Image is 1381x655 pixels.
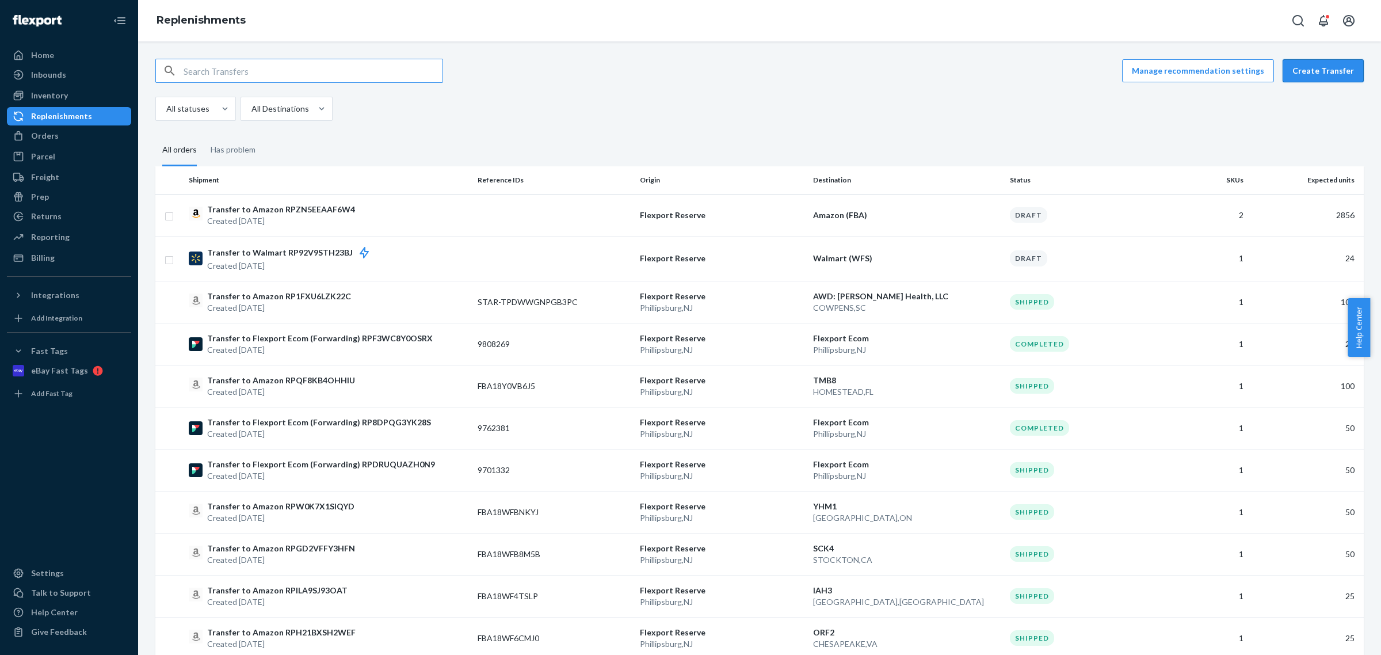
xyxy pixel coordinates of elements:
[31,252,55,264] div: Billing
[207,417,431,428] p: Transfer to Flexport Ecom (Forwarding) RP8DPQG3YK28S
[640,585,804,596] p: Flexport Reserve
[1010,336,1069,352] div: Completed
[813,638,1001,650] p: CHESAPEAKE , VA
[1010,378,1054,394] div: Shipped
[813,554,1001,566] p: STOCKTON , CA
[640,543,804,554] p: Flexport Reserve
[211,135,255,165] div: Has problem
[13,15,62,26] img: Flexport logo
[207,344,433,356] p: Created [DATE]
[207,246,380,260] p: Transfer to Walmart RP92V9STH23BJ
[1122,59,1274,82] a: Manage recommendation settings
[31,90,68,101] div: Inventory
[813,333,1001,344] p: Flexport Ecom
[207,501,354,512] p: Transfer to Amazon RPW0K7X1SIQYD
[7,603,131,622] a: Help Center
[640,253,804,264] p: Flexport Reserve
[640,386,804,398] p: Phillipsburg , NJ
[1010,630,1054,646] div: Shipped
[813,428,1001,440] p: Phillipsburg , NJ
[7,584,131,602] a: Talk to Support
[207,470,435,482] p: Created [DATE]
[1283,59,1364,82] button: Create Transfer
[813,501,1001,512] p: YHM1
[7,107,131,125] a: Replenishments
[7,86,131,105] a: Inventory
[1167,575,1248,617] td: 1
[31,49,54,61] div: Home
[1010,250,1047,266] div: Draft
[473,166,635,194] th: Reference IDs
[1167,491,1248,533] td: 1
[1248,491,1364,533] td: 50
[640,344,804,356] p: Phillipsburg , NJ
[813,253,1001,264] p: Walmart (WFS)
[31,365,88,376] div: eBay Fast Tags
[7,342,131,360] button: Fast Tags
[166,103,209,115] div: All statuses
[640,210,804,221] p: Flexport Reserve
[640,459,804,470] p: Flexport Reserve
[1287,9,1310,32] button: Open Search Box
[7,384,131,403] a: Add Fast Tag
[1248,281,1364,323] td: 100
[207,428,431,440] p: Created [DATE]
[207,543,355,554] p: Transfer to Amazon RPGD2VFFY3HFN
[7,66,131,84] a: Inbounds
[1348,298,1370,357] span: Help Center
[1167,407,1248,449] td: 1
[207,302,351,314] p: Created [DATE]
[1248,323,1364,365] td: 24
[1337,9,1360,32] button: Open account menu
[207,596,348,608] p: Created [DATE]
[31,191,49,203] div: Prep
[473,407,635,449] td: 9762381
[1010,546,1054,562] div: Shipped
[635,166,808,194] th: Origin
[640,291,804,302] p: Flexport Reserve
[473,281,635,323] td: STAR-TPDWWGNPGB3PC
[813,417,1001,428] p: Flexport Ecom
[640,512,804,524] p: Phillipsburg , NJ
[157,14,246,26] a: Replenishments
[7,228,131,246] a: Reporting
[31,568,64,579] div: Settings
[473,491,635,533] td: FBA18WFBNKYJ
[207,638,356,650] p: Created [DATE]
[31,111,92,122] div: Replenishments
[7,249,131,267] a: Billing
[31,626,87,638] div: Give Feedback
[1167,365,1248,407] td: 1
[207,375,355,386] p: Transfer to Amazon RPQF8KB4OHHIU
[808,166,1005,194] th: Destination
[31,607,78,618] div: Help Center
[250,103,251,115] input: All Destinations
[7,207,131,226] a: Returns
[640,470,804,482] p: Phillipsburg , NJ
[813,375,1001,386] p: TMB8
[813,596,1001,608] p: [GEOGRAPHIC_DATA] , [GEOGRAPHIC_DATA]
[162,135,197,166] div: All orders
[1010,420,1069,436] div: Completed
[813,210,1001,221] p: Amazon (FBA)
[1167,533,1248,575] td: 1
[1248,236,1364,281] td: 24
[640,302,804,314] p: Phillipsburg , NJ
[207,627,356,638] p: Transfer to Amazon RPH21BXSH2WEF
[813,585,1001,596] p: IAH3
[207,333,433,344] p: Transfer to Flexport Ecom (Forwarding) RPF3WC8Y0OSRX
[640,375,804,386] p: Flexport Reserve
[7,46,131,64] a: Home
[7,147,131,166] a: Parcel
[813,470,1001,482] p: Phillipsburg , NJ
[1167,281,1248,323] td: 1
[640,638,804,650] p: Phillipsburg , NJ
[147,4,255,37] ol: breadcrumbs
[207,554,355,566] p: Created [DATE]
[640,554,804,566] p: Phillipsburg , NJ
[31,172,59,183] div: Freight
[207,386,355,398] p: Created [DATE]
[1312,9,1335,32] button: Open notifications
[207,512,354,524] p: Created [DATE]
